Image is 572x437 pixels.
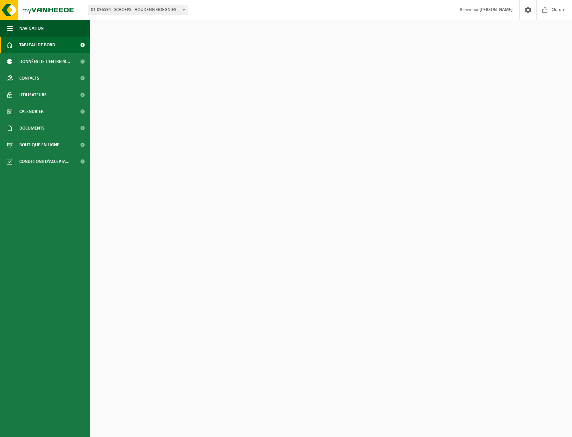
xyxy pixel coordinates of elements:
[19,153,70,170] span: Conditions d'accepta...
[19,103,44,120] span: Calendrier
[19,20,44,37] span: Navigation
[88,5,187,15] span: 01-096594 - SCHOEPS - HOUDENG-GOEGNIES
[479,7,513,12] strong: [PERSON_NAME]
[19,120,45,137] span: Documents
[19,37,55,53] span: Tableau de bord
[19,87,47,103] span: Utilisateurs
[88,5,187,15] span: 01-096594 - SCHOEPS - HOUDENG-GOEGNIES
[19,137,59,153] span: Boutique en ligne
[19,70,39,87] span: Contacts
[19,53,70,70] span: Données de l'entrepr...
